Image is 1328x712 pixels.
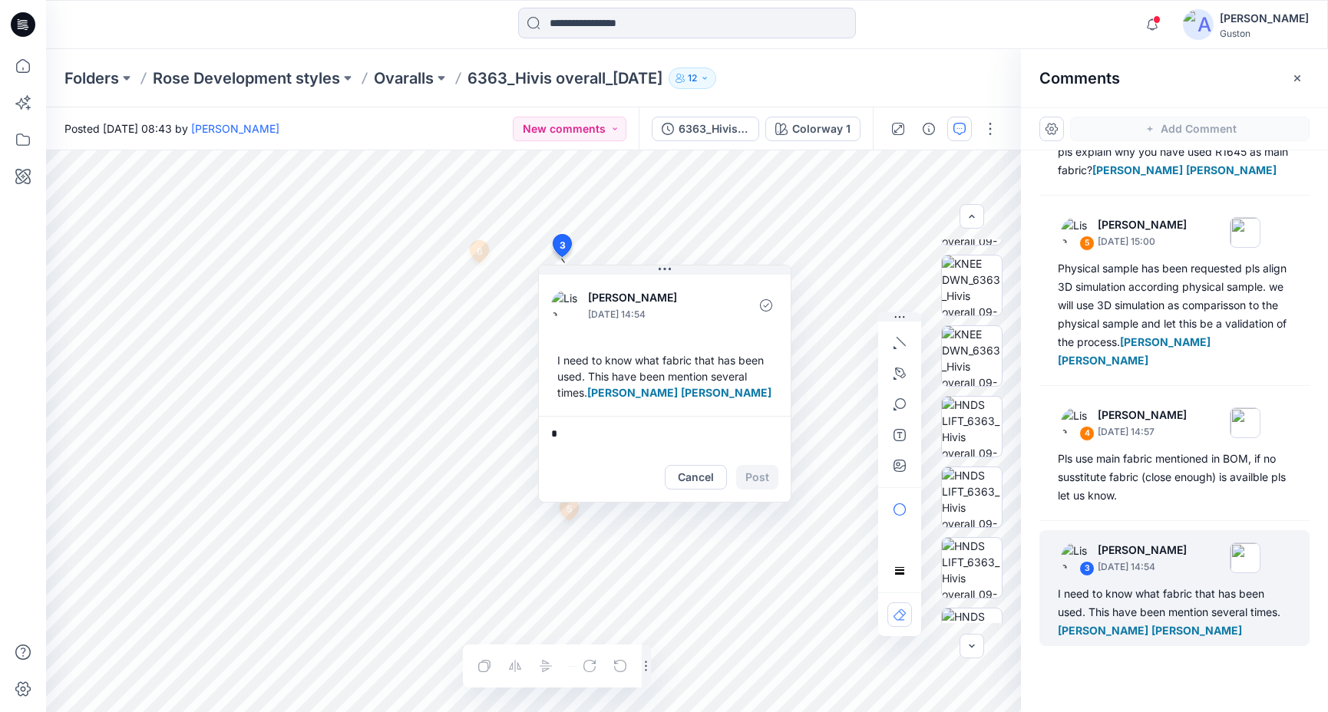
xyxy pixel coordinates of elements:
[64,120,279,137] span: Posted [DATE] 08:43 by
[942,397,1002,457] img: HNDS LIFT_6363_Hivis overall_09-09-2025_Colorway 1_Front
[1098,234,1187,249] p: [DATE] 15:00
[942,326,1002,386] img: KNEE DWN_6363_Hivis overall_09-09-2025_Colorway 1_Right
[1058,143,1291,180] div: pls explain why you have used R1645 as main fabric?
[1079,236,1095,251] div: 5
[1058,354,1148,367] span: [PERSON_NAME]
[652,117,759,141] button: 6363_Hivis overall_[DATE]
[1058,585,1291,640] div: I need to know what fabric that has been used. This have been mention several times.
[1220,28,1309,39] div: Guston
[551,290,582,321] img: Lise Blomqvist
[153,68,340,89] a: Rose Development styles
[688,70,697,87] p: 12
[467,68,662,89] p: 6363_Hivis overall_[DATE]
[1098,541,1187,559] p: [PERSON_NAME]
[917,117,941,141] button: Details
[1098,406,1187,424] p: [PERSON_NAME]
[1079,426,1095,441] div: 4
[942,538,1002,598] img: HNDS LIFT_6363_Hivis overall_09-09-2025_Colorway 1_Left
[1061,217,1092,248] img: Lise Blomqvist
[1058,259,1291,370] div: Physical sample has been requested pls align 3D simulation according physical sample. we will use...
[1058,624,1148,637] span: [PERSON_NAME]
[792,120,851,137] div: Colorway 1
[1061,542,1092,573] img: Lise Blomqvist
[374,68,434,89] a: Ovaralls
[1098,424,1187,440] p: [DATE] 14:57
[669,68,716,89] button: 12
[942,467,1002,527] img: HNDS LIFT_6363_Hivis overall_09-09-2025_Colorway 1_Back
[587,386,678,399] span: [PERSON_NAME]
[665,465,727,489] button: Cancel
[1186,163,1277,176] span: [PERSON_NAME]
[1098,216,1187,234] p: [PERSON_NAME]
[588,288,713,307] p: [PERSON_NAME]
[1070,117,1310,141] button: Add Comment
[679,120,749,137] div: 6363_Hivis overall_09-09-2025
[560,239,566,252] span: 3
[1151,624,1242,637] span: [PERSON_NAME]
[551,346,778,407] div: I need to know what fabric that has been used. This have been mention several times.
[1058,450,1291,505] div: Pls use main fabric mentioned in BOM, if no susstitute fabric (close enough) is availble pls let ...
[1092,163,1183,176] span: [PERSON_NAME]
[681,386,771,399] span: [PERSON_NAME]
[1183,9,1214,40] img: avatar
[64,68,119,89] a: Folders
[942,608,1002,668] img: HNDS LIFT_6363_Hivis overall_09-09-2025_Colorway 1_Right
[191,122,279,135] a: [PERSON_NAME]
[1120,335,1211,348] span: [PERSON_NAME]
[588,307,713,322] p: [DATE] 14:54
[1220,9,1309,28] div: [PERSON_NAME]
[1079,561,1095,576] div: 3
[765,117,861,141] button: Colorway 1
[1039,69,1120,87] h2: Comments
[942,255,1002,315] img: KNEE DWN_6363_Hivis overall_09-09-2025_Colorway 1_Left
[1098,559,1187,575] p: [DATE] 14:54
[1061,407,1092,438] img: Lise Blomqvist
